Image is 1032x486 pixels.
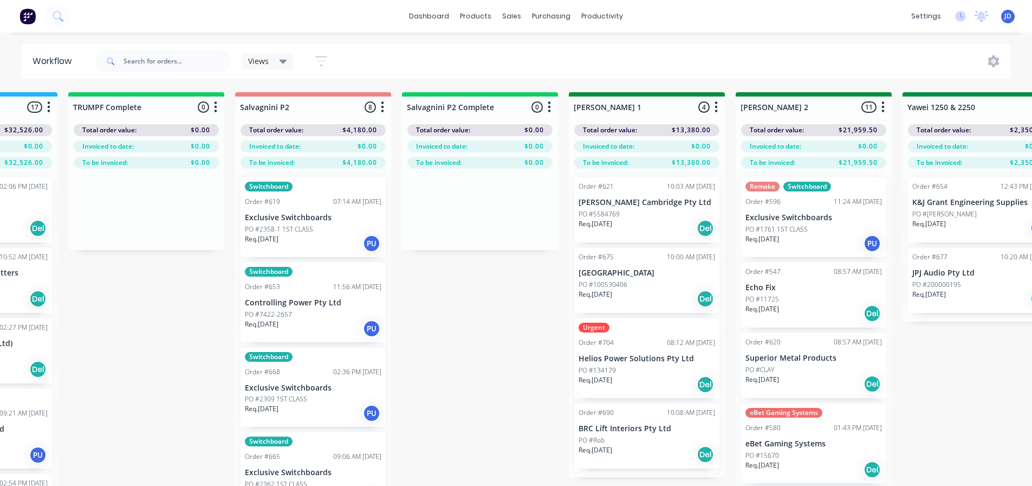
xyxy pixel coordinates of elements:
span: Total order value: [583,125,637,135]
p: Req. [DATE] [745,304,779,314]
p: Req. [DATE] [579,375,612,385]
div: SwitchboardOrder #61907:14 AM [DATE]Exclusive SwitchboardsPO #2358-1 1ST CLASSReq.[DATE]PU [241,177,386,257]
div: Del [697,446,714,463]
p: Controlling Power Pty Ltd [245,298,381,308]
span: Total order value: [82,125,137,135]
p: Req. [DATE] [912,290,946,299]
span: $13,380.00 [672,158,711,168]
p: Req. [DATE] [745,375,779,385]
span: Invoiced to date: [82,142,134,151]
p: PO #5584769 [579,209,620,219]
img: Factory [20,8,36,24]
div: Remake [745,182,780,191]
p: Req. [DATE] [912,219,946,229]
div: Switchboard [245,352,293,362]
span: Invoiced to date: [249,142,301,151]
div: settings [906,8,946,24]
span: $0.00 [191,158,210,168]
p: PO #200000195 [912,280,961,290]
div: Order #62110:03 AM [DATE][PERSON_NAME] Cambridge Pty LtdPO #5584769Req.[DATE]Del [574,177,719,242]
span: $0.00 [358,142,377,151]
span: $4,180.00 [342,125,377,135]
p: Exclusive Switchboards [245,468,381,477]
div: 10:08 AM [DATE] [667,408,715,418]
a: dashboard [404,8,455,24]
p: PO #134179 [579,366,616,375]
p: PO #[PERSON_NAME] [912,209,977,219]
div: Del [697,290,714,308]
div: sales [497,8,527,24]
p: Req. [DATE] [245,234,278,244]
input: Search for orders... [124,50,231,72]
div: Order #653 [245,282,280,292]
span: To be invoiced: [416,158,462,168]
div: Order #654 [912,182,947,191]
div: 07:14 AM [DATE] [333,197,381,207]
span: $32,526.00 [4,125,43,135]
div: Order #67510:00 AM [DATE][GEOGRAPHIC_DATA]PO #100530406Req.[DATE]Del [574,248,719,313]
div: PU [363,405,380,422]
span: To be invoiced: [917,158,962,168]
div: Del [29,361,47,378]
div: PU [363,320,380,337]
p: PO #2309 1ST CLASS [245,394,307,404]
p: Req. [DATE] [579,290,612,299]
span: $13,380.00 [672,125,711,135]
div: SwitchboardOrder #65311:56 AM [DATE]Controlling Power Pty LtdPO #7422-2657Req.[DATE]PU [241,263,386,342]
span: Total order value: [917,125,971,135]
div: 08:57 AM [DATE] [834,337,882,347]
div: Order #665 [245,452,280,462]
span: $0.00 [524,125,544,135]
div: 01:43 PM [DATE] [834,423,882,433]
div: Del [697,220,714,237]
p: Req. [DATE] [745,461,779,470]
span: JD [1004,11,1011,21]
p: PO #2358-1 1ST CLASS [245,225,313,234]
div: 11:56 AM [DATE] [333,282,381,292]
div: Order #54708:57 AM [DATE]Echo FixPO #11725Req.[DATE]Del [741,263,886,328]
p: PO #1761 1ST CLASS [745,225,808,234]
div: 10:00 AM [DATE] [667,252,715,262]
p: PO #Rob [579,436,605,445]
div: Workflow [33,55,77,68]
p: PO #7422-2657 [245,310,292,319]
div: 08:57 AM [DATE] [834,267,882,277]
span: $21,959.50 [839,125,878,135]
span: Total order value: [750,125,804,135]
div: eBet Gaming Systems [745,408,822,418]
div: Order #596 [745,197,781,207]
span: Invoiced to date: [416,142,468,151]
span: Invoiced to date: [917,142,968,151]
p: Superior Metal Products [745,354,882,363]
div: RemakeSwitchboardOrder #59611:24 AM [DATE]Exclusive SwitchboardsPO #1761 1ST CLASSReq.[DATE]PU [741,177,886,257]
div: eBet Gaming SystemsOrder #58001:43 PM [DATE]eBet Gaming SystemsPO #15670Req.[DATE]Del [741,404,886,483]
span: $4,180.00 [342,158,377,168]
span: $0.00 [191,142,210,151]
div: purchasing [527,8,576,24]
p: [GEOGRAPHIC_DATA] [579,268,715,278]
div: Switchboard [245,267,293,277]
p: BRC Lift Interiors Pty Ltd [579,424,715,433]
div: Switchboard [245,182,293,191]
span: $0.00 [24,142,43,151]
span: Invoiced to date: [583,142,634,151]
div: Del [697,376,714,393]
div: 09:06 AM [DATE] [333,452,381,462]
p: [PERSON_NAME] Cambridge Pty Ltd [579,198,715,207]
span: $0.00 [524,142,544,151]
span: Views [248,55,269,67]
div: Order #690 [579,408,614,418]
div: 08:12 AM [DATE] [667,338,715,348]
span: To be invoiced: [583,158,628,168]
span: To be invoiced: [82,158,128,168]
p: Req. [DATE] [579,445,612,455]
span: $0.00 [858,142,878,151]
div: Order #69010:08 AM [DATE]BRC Lift Interiors Pty LtdPO #RobReq.[DATE]Del [574,404,719,469]
div: PU [864,235,881,252]
div: Order #668 [245,367,280,377]
p: Exclusive Switchboards [245,383,381,393]
p: Echo Fix [745,283,882,292]
div: Switchboard [783,182,831,191]
div: 02:36 PM [DATE] [333,367,381,377]
div: Order #62008:57 AM [DATE]Superior Metal ProductsPO #CLAYReq.[DATE]Del [741,333,886,398]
